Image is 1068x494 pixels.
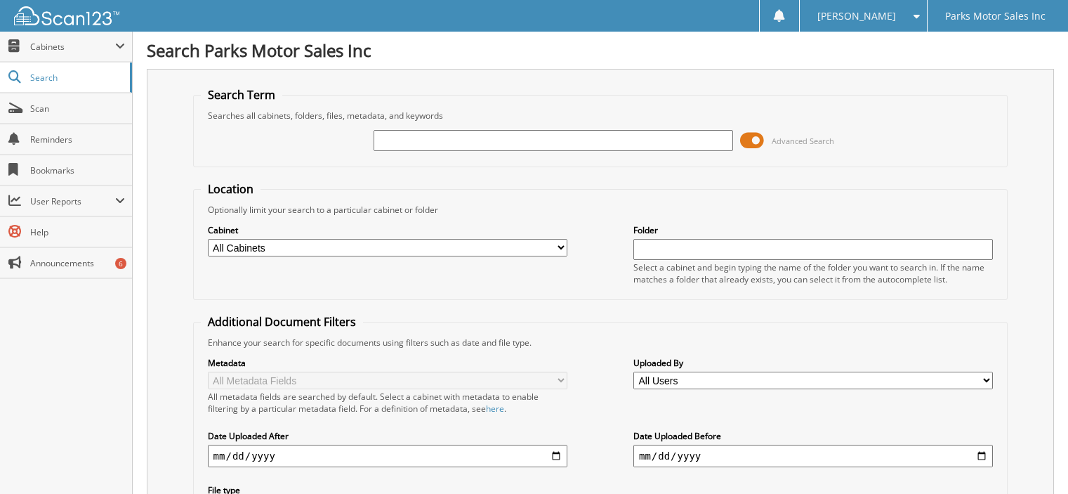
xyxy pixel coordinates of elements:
[115,258,126,269] div: 6
[772,136,834,146] span: Advanced Search
[208,224,567,236] label: Cabinet
[486,403,504,415] a: here
[208,391,567,415] div: All metadata fields are searched by default. Select a cabinet with metadata to enable filtering b...
[201,314,363,330] legend: Additional Document Filters
[945,12,1046,20] span: Parks Motor Sales Inc
[30,257,125,269] span: Announcements
[201,110,1001,122] div: Searches all cabinets, folders, files, metadata, and keywords
[208,430,567,442] label: Date Uploaded After
[633,224,993,236] label: Folder
[201,337,1001,349] div: Enhance your search for specific documents using filters such as date and file type.
[633,261,993,285] div: Select a cabinet and begin typing the name of the folder you want to search in. If the name match...
[30,134,125,145] span: Reminders
[633,357,993,369] label: Uploaded By
[147,39,1054,62] h1: Search Parks Motor Sales Inc
[30,226,125,238] span: Help
[30,195,115,207] span: User Reports
[201,204,1001,216] div: Optionally limit your search to a particular cabinet or folder
[208,357,567,369] label: Metadata
[14,6,119,25] img: scan123-logo-white.svg
[30,103,125,115] span: Scan
[633,430,993,442] label: Date Uploaded Before
[30,164,125,176] span: Bookmarks
[633,445,993,467] input: end
[201,181,261,197] legend: Location
[201,87,282,103] legend: Search Term
[30,41,115,53] span: Cabinets
[817,12,896,20] span: [PERSON_NAME]
[208,445,567,467] input: start
[30,72,123,84] span: Search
